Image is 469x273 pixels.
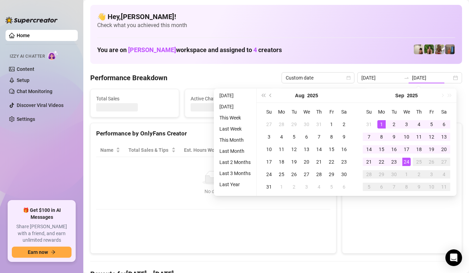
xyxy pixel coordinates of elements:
[236,143,278,157] th: Sales / Hour
[435,44,444,54] img: Nathaniel
[285,95,362,102] span: Messages Sent
[240,146,268,154] span: Sales / Hour
[28,249,48,255] span: Earn now
[283,146,321,154] span: Chat Conversion
[124,143,180,157] th: Total Sales & Tips
[128,46,176,53] span: [PERSON_NAME]
[12,207,72,221] span: 🎁 Get $100 in AI Messages
[17,66,34,72] a: Content
[96,95,173,102] span: Total Sales
[278,143,330,157] th: Chat Conversion
[96,129,330,138] div: Performance by OnlyFans Creator
[100,146,115,154] span: Name
[48,50,58,60] img: AI Chatter
[424,44,434,54] img: Nathaniel
[17,89,52,94] a: Chat Monitoring
[51,250,56,255] span: arrow-right
[361,74,401,82] input: Start date
[414,44,424,54] img: Ralphy
[191,95,268,102] span: Active Chats
[17,33,30,38] a: Home
[404,75,409,81] span: to
[6,17,58,24] img: logo-BBDzfeDw.svg
[445,44,455,54] img: Wayne
[404,75,409,81] span: swap-right
[253,46,257,53] span: 4
[184,146,226,154] div: Est. Hours Worked
[17,116,35,122] a: Settings
[412,74,452,82] input: End date
[103,188,324,195] div: No data
[97,46,282,54] h1: You are on workspace and assigned to creators
[128,146,170,154] span: Total Sales & Tips
[10,53,45,60] span: Izzy AI Chatter
[286,73,350,83] span: Custom date
[348,129,456,138] div: Sales by OnlyFans Creator
[12,247,72,258] button: Earn nowarrow-right
[97,12,455,22] h4: 👋 Hey, [PERSON_NAME] !
[90,73,167,83] h4: Performance Breakdown
[17,77,30,83] a: Setup
[445,249,462,266] div: Open Intercom Messenger
[346,76,351,80] span: calendar
[97,22,455,29] span: Check what you achieved this month
[96,143,124,157] th: Name
[12,223,72,244] span: Share [PERSON_NAME] with a friend, and earn unlimited rewards
[17,102,64,108] a: Discover Viral Videos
